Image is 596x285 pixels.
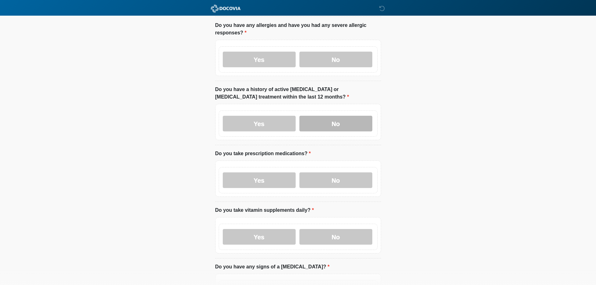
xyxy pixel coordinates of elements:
label: Do you take prescription medications? [215,150,311,157]
label: No [299,172,372,188]
img: ABC Med Spa- GFEase Logo [209,5,242,13]
label: Yes [223,229,296,245]
label: Do you have any signs of a [MEDICAL_DATA]? [215,263,330,271]
label: No [299,116,372,131]
label: Do you take vitamin supplements daily? [215,206,314,214]
label: Do you have a history of active [MEDICAL_DATA] or [MEDICAL_DATA] treatment within the last 12 mon... [215,86,381,101]
label: Yes [223,116,296,131]
label: No [299,52,372,67]
label: Yes [223,52,296,67]
label: Do you have any allergies and have you had any severe allergic responses? [215,22,381,37]
label: No [299,229,372,245]
label: Yes [223,172,296,188]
